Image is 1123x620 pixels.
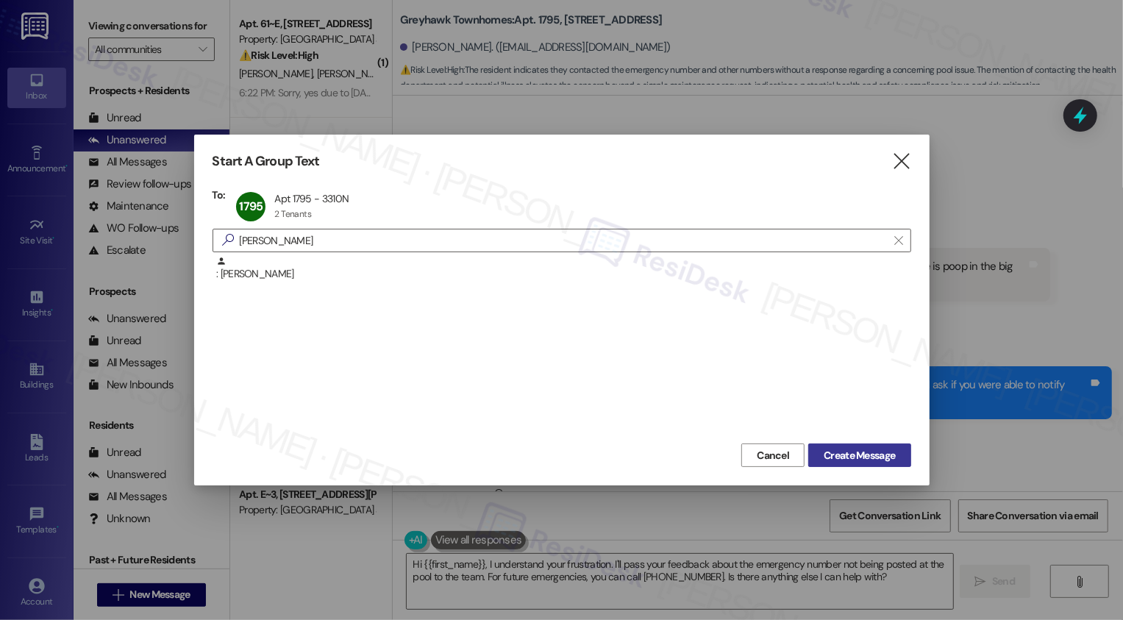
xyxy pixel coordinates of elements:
i:  [891,154,911,169]
h3: To: [213,188,226,202]
button: Clear text [887,229,910,252]
button: Cancel [741,443,805,467]
span: Cancel [757,448,789,463]
i:  [894,235,902,246]
button: Create Message [808,443,910,467]
div: Apt 1795 - 3310N [274,192,349,205]
h3: Start A Group Text [213,153,320,170]
div: : [PERSON_NAME] [213,256,911,293]
div: : [PERSON_NAME] [216,256,911,282]
div: 2 Tenants [274,208,311,220]
input: Search for any contact or apartment [240,230,887,251]
i:  [216,232,240,248]
span: Create Message [824,448,895,463]
span: 1795 [240,199,263,214]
